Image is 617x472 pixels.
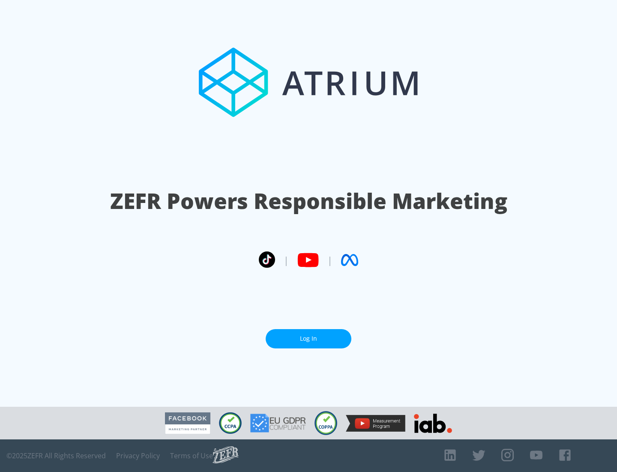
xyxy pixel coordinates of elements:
img: GDPR Compliant [250,414,306,433]
a: Privacy Policy [116,451,160,460]
a: Terms of Use [170,451,213,460]
a: Log In [266,329,351,348]
img: COPPA Compliant [314,411,337,435]
img: IAB [414,414,452,433]
img: Facebook Marketing Partner [165,412,210,434]
span: | [327,254,332,266]
span: | [284,254,289,266]
img: CCPA Compliant [219,412,242,434]
span: © 2025 ZEFR All Rights Reserved [6,451,106,460]
h1: ZEFR Powers Responsible Marketing [110,186,507,216]
img: YouTube Measurement Program [346,415,405,432]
